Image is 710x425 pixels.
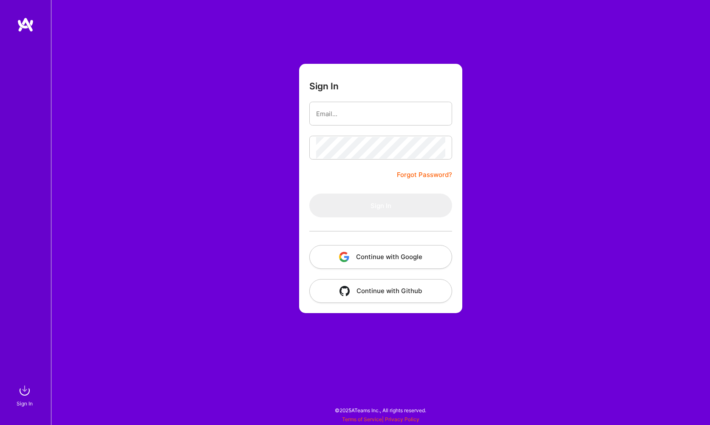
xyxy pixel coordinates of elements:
[397,170,452,180] a: Forgot Password?
[309,279,452,303] button: Continue with Github
[17,17,34,32] img: logo
[18,382,33,408] a: sign inSign In
[309,194,452,217] button: Sign In
[385,416,419,422] a: Privacy Policy
[16,382,33,399] img: sign in
[51,399,710,421] div: © 2025 ATeams Inc., All rights reserved.
[17,399,33,408] div: Sign In
[339,252,349,262] img: icon
[309,245,452,269] button: Continue with Google
[342,416,419,422] span: |
[309,81,339,91] h3: Sign In
[342,416,382,422] a: Terms of Service
[316,103,445,125] input: Email...
[339,286,350,296] img: icon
